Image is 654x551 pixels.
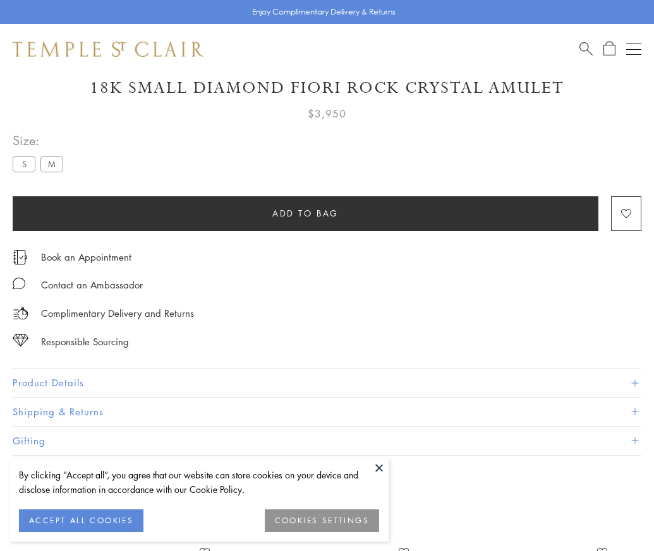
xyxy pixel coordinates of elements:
div: By clicking “Accept all”, you agree that our website can store cookies on your device and disclos... [19,468,379,497]
button: Gifting [13,427,641,455]
button: ACCEPT ALL COOKIES [19,509,143,532]
a: Open Shopping Bag [603,41,615,57]
p: Complimentary Delivery and Returns [41,305,194,321]
div: Contact an Ambassador [41,277,143,293]
label: S [13,156,35,172]
img: MessageIcon-01_2.svg [13,277,25,290]
span: $3,950 [308,105,346,122]
button: COOKIES SETTINGS [265,509,379,532]
button: Open navigation [626,42,641,57]
span: Size: [13,130,68,151]
button: Shipping & Returns [13,398,641,426]
img: Temple St. Clair [13,42,203,57]
p: Enjoy Complimentary Delivery & Returns [252,6,396,18]
img: icon_appointment.svg [13,250,28,264]
div: Responsible Sourcing [41,334,129,350]
button: Add to bag [13,196,598,231]
img: icon_delivery.svg [13,305,28,321]
a: Book an Appointment [41,250,131,264]
img: icon_sourcing.svg [13,334,28,347]
label: M [40,156,63,172]
button: Product Details [13,369,641,397]
a: Search [579,41,593,57]
span: Add to bag [272,206,339,220]
h1: 18K Small Diamond Fiori Rock Crystal Amulet [13,77,641,99]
